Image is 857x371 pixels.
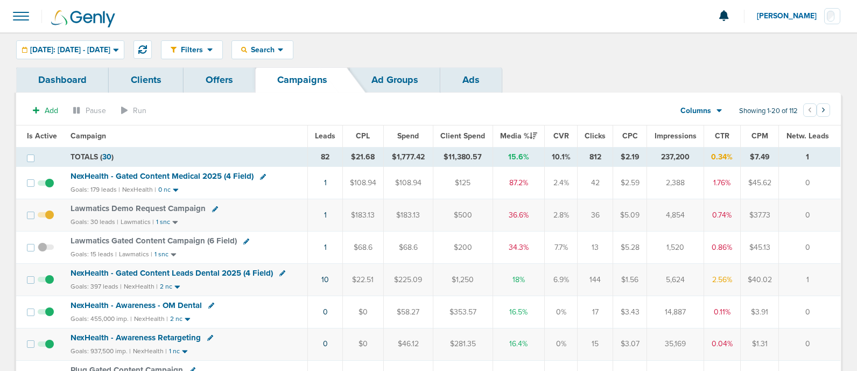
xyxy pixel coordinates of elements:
[544,147,577,167] td: 10.1%
[71,236,237,246] span: Lawmatics Gated Content Campaign (6 Field)
[121,218,154,226] small: Lawmatics |
[170,315,182,323] small: 2 nc
[71,268,273,278] span: NexHealth - Gated Content Leads Dental 2025 (4 Field)
[156,218,170,226] small: 1 snc
[544,199,577,232] td: 2.8%
[134,315,168,323] small: NexHealth |
[383,264,433,296] td: $225.09
[71,186,120,194] small: Goals: 179 leads |
[553,131,569,141] span: CVR
[655,131,697,141] span: Impressions
[500,131,537,141] span: Media %
[817,103,830,117] button: Go to next page
[493,264,544,296] td: 18%
[323,339,328,348] a: 0
[740,264,779,296] td: $40.02
[647,264,704,296] td: 5,624
[154,250,168,258] small: 1 snc
[71,204,206,213] span: Lawmatics Demo Request Campaign
[324,178,327,187] a: 1
[383,296,433,328] td: $58.27
[433,328,493,360] td: $281.35
[308,147,343,167] td: 82
[680,106,711,116] span: Columns
[544,167,577,199] td: 2.4%
[71,300,202,310] span: NexHealth - Awareness - OM Dental
[740,147,779,167] td: $7.49
[647,199,704,232] td: 4,854
[493,296,544,328] td: 16.5%
[739,107,798,116] span: Showing 1-20 of 112
[184,67,255,93] a: Offers
[613,296,647,328] td: $3.43
[124,283,158,290] small: NexHealth |
[342,264,383,296] td: $22.51
[622,131,638,141] span: CPC
[704,264,741,296] td: 2.56%
[383,167,433,199] td: $108.94
[177,45,207,54] span: Filters
[786,131,829,141] span: Netw. Leads
[383,328,433,360] td: $46.12
[578,232,613,264] td: 13
[704,232,741,264] td: 0.86%
[397,131,419,141] span: Spend
[27,131,57,141] span: Is Active
[71,283,122,291] small: Goals: 397 leads |
[71,171,254,181] span: NexHealth - Gated Content Medical 2025 (4 Field)
[740,199,779,232] td: $37.73
[321,275,329,284] a: 10
[71,250,117,258] small: Goals: 15 leads |
[740,167,779,199] td: $45.62
[740,232,779,264] td: $45.13
[433,199,493,232] td: $500
[779,199,840,232] td: 0
[71,315,132,323] small: Goals: 455,000 imp. |
[578,264,613,296] td: 144
[613,147,647,167] td: $2.19
[109,67,184,93] a: Clients
[356,131,370,141] span: CPL
[613,199,647,232] td: $5.09
[779,232,840,264] td: 0
[71,131,106,141] span: Campaign
[383,232,433,264] td: $68.6
[647,147,704,167] td: 237,200
[751,131,768,141] span: CPM
[779,167,840,199] td: 0
[578,296,613,328] td: 17
[27,103,64,118] button: Add
[704,147,741,167] td: 0.34%
[803,105,830,118] ul: Pagination
[585,131,606,141] span: Clicks
[133,347,167,355] small: NexHealth |
[647,232,704,264] td: 1,520
[740,296,779,328] td: $3.91
[779,328,840,360] td: 0
[493,199,544,232] td: 36.6%
[433,232,493,264] td: $200
[578,328,613,360] td: 15
[578,167,613,199] td: 42
[102,152,111,162] span: 30
[16,67,109,93] a: Dashboard
[45,106,58,115] span: Add
[342,328,383,360] td: $0
[315,131,335,141] span: Leads
[578,147,613,167] td: 812
[757,12,824,20] span: [PERSON_NAME]
[349,67,440,93] a: Ad Groups
[64,147,307,167] td: TOTALS ( )
[440,67,502,93] a: Ads
[613,264,647,296] td: $1.56
[544,296,577,328] td: 0%
[647,328,704,360] td: 35,169
[342,199,383,232] td: $183.13
[433,264,493,296] td: $1,250
[71,333,201,342] span: NexHealth - Awareness Retargeting
[160,283,172,291] small: 2 nc
[169,347,180,355] small: 1 nc
[715,131,729,141] span: CTR
[493,167,544,199] td: 87.2%
[578,199,613,232] td: 36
